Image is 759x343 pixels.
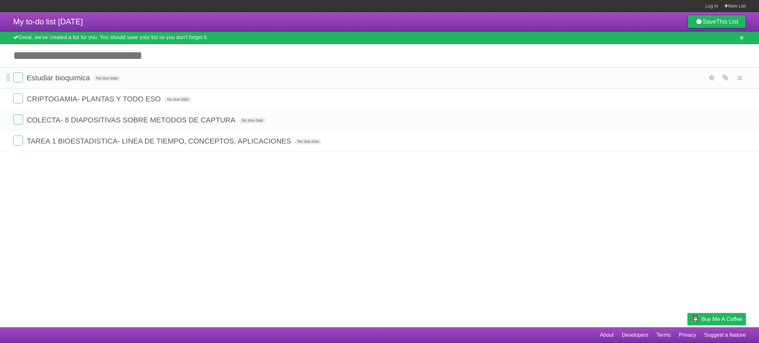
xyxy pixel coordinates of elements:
[164,96,191,102] span: No due date
[13,93,23,103] label: Done
[716,18,738,25] b: This List
[13,115,23,124] label: Done
[600,329,614,341] a: About
[704,329,746,341] a: Suggest a feature
[622,329,648,341] a: Developers
[691,313,700,325] img: Buy me a coffee
[13,17,83,26] span: My to-do list [DATE]
[27,116,237,124] span: COLECTA- 8 DIAPOSITIVAS SOBRE METODOS DE CAPTURA
[706,72,718,83] label: Star task
[27,95,162,103] span: CRIPTOGAMIA- PLANTAS Y TODO ESO
[27,137,293,145] span: TAREA 1 BIOESTADISTICA- LINEA DE TIEMPO, CONCEPTOS, APLICACIONES
[239,118,266,123] span: No due date
[13,136,23,145] label: Done
[13,72,23,82] label: Done
[657,329,671,341] a: Terms
[701,313,743,325] span: Buy me a coffee
[679,329,696,341] a: Privacy
[27,74,92,82] span: Estudiar bioquimica
[688,313,746,325] a: Buy me a coffee
[94,75,120,81] span: No due date
[295,139,322,145] span: No due date
[688,15,746,28] a: SaveThis List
